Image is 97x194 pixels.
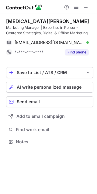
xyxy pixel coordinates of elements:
div: Save to List / ATS / CRM [17,70,83,75]
span: [EMAIL_ADDRESS][DOMAIN_NAME] [15,40,84,45]
span: Find work email [16,127,91,132]
span: Add to email campaign [16,114,65,119]
button: Add to email campaign [6,111,93,122]
div: Marketing Manager | Expertise in Person-Centered Strategies, Digital & Offline Marketing and Sust... [6,25,93,36]
button: save-profile-one-click [6,67,93,78]
button: Send email [6,96,93,107]
img: ContactOut v5.3.10 [6,4,43,11]
span: Notes [16,139,91,145]
button: Notes [6,138,93,146]
button: Find work email [6,125,93,134]
span: Send email [17,99,40,104]
span: AI write personalized message [17,85,81,90]
button: Reveal Button [65,49,89,55]
button: AI write personalized message [6,82,93,93]
div: [MEDICAL_DATA][PERSON_NAME] [6,18,89,24]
